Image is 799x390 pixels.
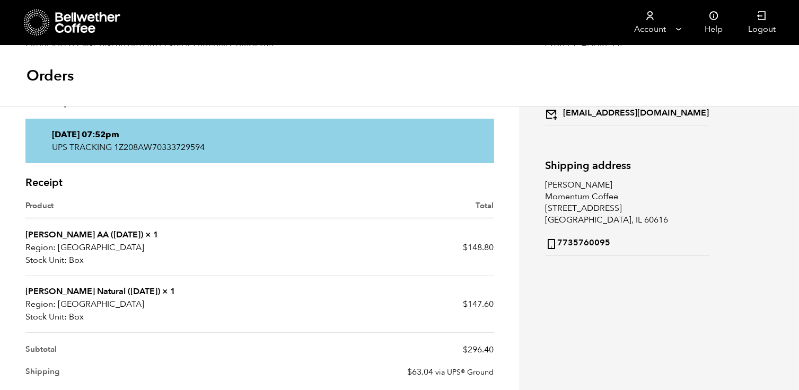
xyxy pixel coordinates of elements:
span: $ [463,298,468,310]
a: [PERSON_NAME] AA ([DATE]) [25,229,143,241]
p: [GEOGRAPHIC_DATA] [25,298,260,311]
strong: Region: [25,241,56,254]
th: Total [260,200,494,219]
strong: Stock Unit: [25,311,67,323]
h2: Order updates [25,95,494,108]
p: Box [25,254,260,267]
span: $ [408,366,412,378]
bdi: 148.80 [463,242,494,253]
span: $ [463,242,468,253]
h2: Receipt [25,176,494,189]
strong: × 1 [145,229,159,241]
th: Product [25,200,260,219]
address: [PERSON_NAME] Momentum Coffee [STREET_ADDRESS] [GEOGRAPHIC_DATA], IL 60616 [546,179,709,256]
strong: Region: [25,298,56,311]
th: Subtotal [25,333,260,361]
p: Box [25,311,260,323]
span: $ [463,344,468,356]
p: [DATE] 07:52pm [52,128,468,141]
a: [PERSON_NAME] Natural ([DATE]) [25,286,160,297]
p: Order #10517 was placed on [DATE] and is currently Completed. [25,39,494,51]
p: [GEOGRAPHIC_DATA] [25,241,260,254]
strong: 7735760095 [546,235,611,250]
strong: [EMAIL_ADDRESS][DOMAIN_NAME] [546,105,709,120]
bdi: 147.60 [463,298,494,310]
h1: Orders [27,66,74,85]
th: Shipping [25,361,260,383]
h2: Shipping address [546,159,709,172]
small: via UPS® Ground [436,367,494,377]
strong: × 1 [162,286,175,297]
span: 296.40 [463,344,494,356]
span: 63.04 [408,366,434,378]
p: UPS TRACKING 1Z208AW70333729594 [52,141,468,154]
strong: Stock Unit: [25,254,67,267]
